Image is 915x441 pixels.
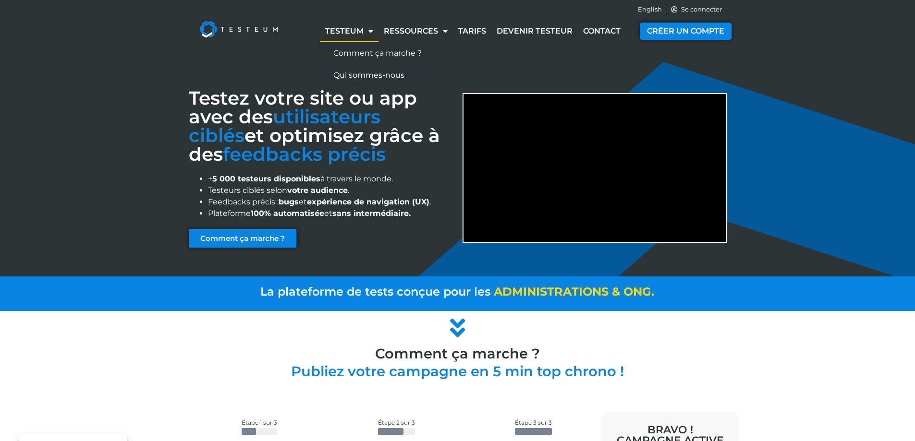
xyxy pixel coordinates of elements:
strong: votre audience [287,186,348,195]
h1: Testez votre site ou app avec des et optimisez grâce à des [189,89,453,164]
iframe: Discover Testeum [464,94,726,241]
h2: Publiez votre campagne en 5 min top chrono ! [184,364,732,378]
span: i [579,285,583,299]
a: English [638,5,662,14]
strong: 100% automatisée [251,209,324,218]
a: Contact [578,20,626,42]
span: Comment ça marche ? [200,235,285,242]
span: La plateforme de tests conçue pour les [260,285,490,298]
ul: Testeum [320,42,431,86]
img: Testeum Logo - Application crowdtesting platform [189,10,289,48]
span: s [601,285,609,299]
strong: expérience de navigation (UX) [307,197,429,206]
span: N [633,285,642,299]
a: Se connecter [670,5,722,14]
span: & [612,285,620,299]
a: Comment ça marche ? [189,229,296,248]
span: Étape 3 sur 3 [515,419,552,426]
a: Comment ça marche ? [320,42,431,64]
strong: 5 000 testeurs disponibles [212,174,320,183]
a: Qui sommes-nous [320,64,431,86]
a: Testeum [320,20,378,42]
strong: bugs [279,197,299,206]
span: n [592,285,601,299]
span: Se connecter [679,5,722,14]
span: utilisateurs ciblés [189,105,380,147]
span: feedbacks précis [223,143,386,166]
a: CRÉER UN COMPTE [640,23,732,40]
span: Étape 2 sur 3 [378,419,415,426]
li: + à travers le monde. [208,173,453,185]
span: CRÉER UN COMPTE [647,27,724,35]
span: a [563,285,572,299]
span: G [642,285,651,299]
a: Tarifs [453,20,491,42]
li: Testeurs ciblés selon . [208,185,453,196]
a: Devenir testeur [491,20,578,42]
span: O [623,285,633,299]
span: o [583,285,592,299]
li: Feedbacks précis : et . [208,196,453,208]
span: . [651,285,654,299]
nav: Menu [313,20,633,42]
a: La plateforme de tests conçue pour les administrations&ONG. [184,285,732,299]
li: Plateforme et [208,208,453,219]
h3: Comment ça marche ? [184,346,732,360]
span: Étape 1 sur 3 [242,419,277,426]
strong: sans intermédiaire. [332,209,411,218]
a: Ressources [378,20,453,42]
span: t [572,285,579,299]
